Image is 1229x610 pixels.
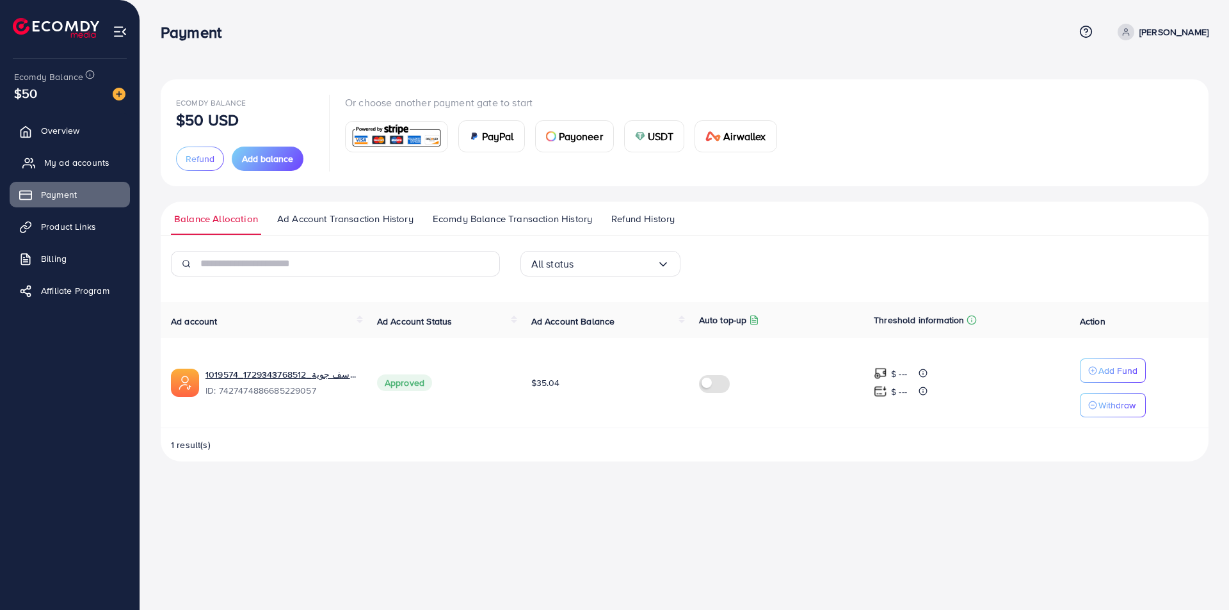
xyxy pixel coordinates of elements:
[349,123,444,150] img: card
[723,129,766,144] span: Airwallex
[41,284,109,297] span: Affiliate Program
[345,121,448,152] a: card
[546,131,556,141] img: card
[186,152,214,165] span: Refund
[171,369,199,397] img: ic-ads-acc.e4c84228.svg
[559,129,603,144] span: Payoneer
[242,152,293,165] span: Add balance
[1080,393,1146,417] button: Withdraw
[205,384,357,397] span: ID: 7427474886685229057
[699,312,747,328] p: Auto top-up
[611,212,675,226] span: Refund History
[10,182,130,207] a: Payment
[171,315,218,328] span: Ad account
[1175,552,1219,600] iframe: Chat
[433,212,592,226] span: Ecomdy Balance Transaction History
[176,112,239,127] p: $50 USD
[176,97,246,108] span: Ecomdy Balance
[705,131,721,141] img: card
[10,118,130,143] a: Overview
[624,120,685,152] a: cardUSDT
[1080,315,1105,328] span: Action
[635,131,645,141] img: card
[891,366,907,381] p: $ ---
[10,214,130,239] a: Product Links
[41,188,77,201] span: Payment
[161,23,232,42] h3: Payment
[10,246,130,271] a: Billing
[469,131,479,141] img: card
[531,254,574,274] span: All status
[1139,24,1209,40] p: [PERSON_NAME]
[1098,397,1136,413] p: Withdraw
[44,156,109,169] span: My ad accounts
[874,367,887,380] img: top-up amount
[14,70,83,83] span: Ecomdy Balance
[648,129,674,144] span: USDT
[535,120,614,152] a: cardPayoneer
[482,129,514,144] span: PayPal
[891,384,907,399] p: $ ---
[377,374,432,391] span: Approved
[874,385,887,398] img: top-up amount
[695,120,776,152] a: cardAirwallex
[10,278,130,303] a: Affiliate Program
[41,252,67,265] span: Billing
[874,312,964,328] p: Threshold information
[113,88,125,100] img: image
[574,254,656,274] input: Search for option
[10,150,130,175] a: My ad accounts
[205,368,357,397] div: <span class='underline'>1019574_يوسف جوية_1729343768512</span></br>7427474886685229057
[13,18,99,38] img: logo
[458,120,525,152] a: cardPayPal
[41,124,79,137] span: Overview
[113,24,127,39] img: menu
[232,147,303,171] button: Add balance
[1098,363,1137,378] p: Add Fund
[1080,358,1146,383] button: Add Fund
[277,212,414,226] span: Ad Account Transaction History
[174,212,258,226] span: Balance Allocation
[205,368,357,381] a: 1019574_يوسف جوية_1729343768512
[1113,24,1209,40] a: [PERSON_NAME]
[14,84,37,102] span: $50
[531,376,560,389] span: $35.04
[345,95,787,110] p: Or choose another payment gate to start
[171,438,211,451] span: 1 result(s)
[377,315,453,328] span: Ad Account Status
[41,220,96,233] span: Product Links
[176,147,224,171] button: Refund
[520,251,680,277] div: Search for option
[531,315,615,328] span: Ad Account Balance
